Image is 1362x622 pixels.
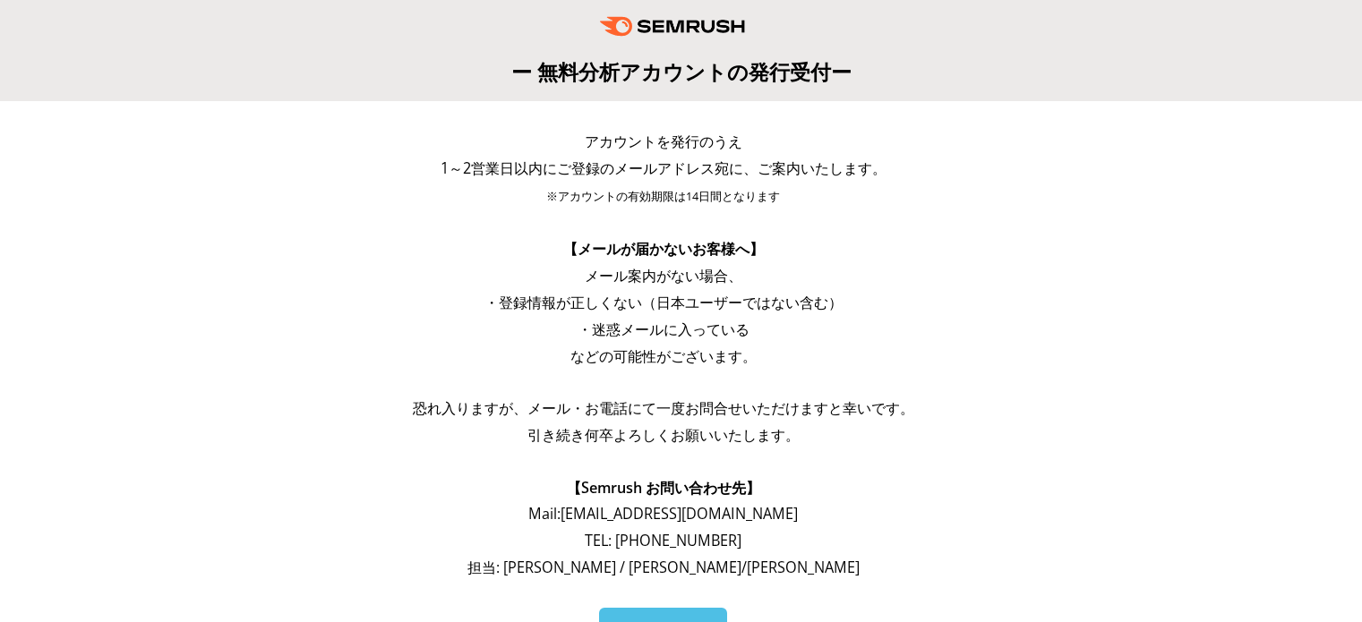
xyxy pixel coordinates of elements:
span: 担当: [PERSON_NAME] / [PERSON_NAME]/[PERSON_NAME] [467,558,860,577]
span: ※アカウントの有効期限は14日間となります [546,189,780,204]
span: アカウントを発行のうえ [585,132,742,151]
span: メール案内がない場合、 [585,266,742,285]
span: などの可能性がございます。 [570,346,757,366]
span: ・登録情報が正しくない（日本ユーザーではない含む） [484,293,843,312]
span: 【メールが届かないお客様へ】 [563,239,764,259]
span: 引き続き何卒よろしくお願いいたします。 [527,425,800,445]
span: 恐れ入りますが、メール・お電話にて一度お問合せいただけますと幸いです。 [413,398,914,418]
span: 【Semrush お問い合わせ先】 [567,478,760,498]
span: Mail: [EMAIL_ADDRESS][DOMAIN_NAME] [528,504,798,524]
span: ー 無料分析アカウントの発行受付ー [511,57,852,86]
span: 1～2営業日以内にご登録のメールアドレス宛に、ご案内いたします。 [441,158,887,178]
span: TEL: [PHONE_NUMBER] [585,531,741,550]
span: ・迷惑メールに入っている [578,320,750,339]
